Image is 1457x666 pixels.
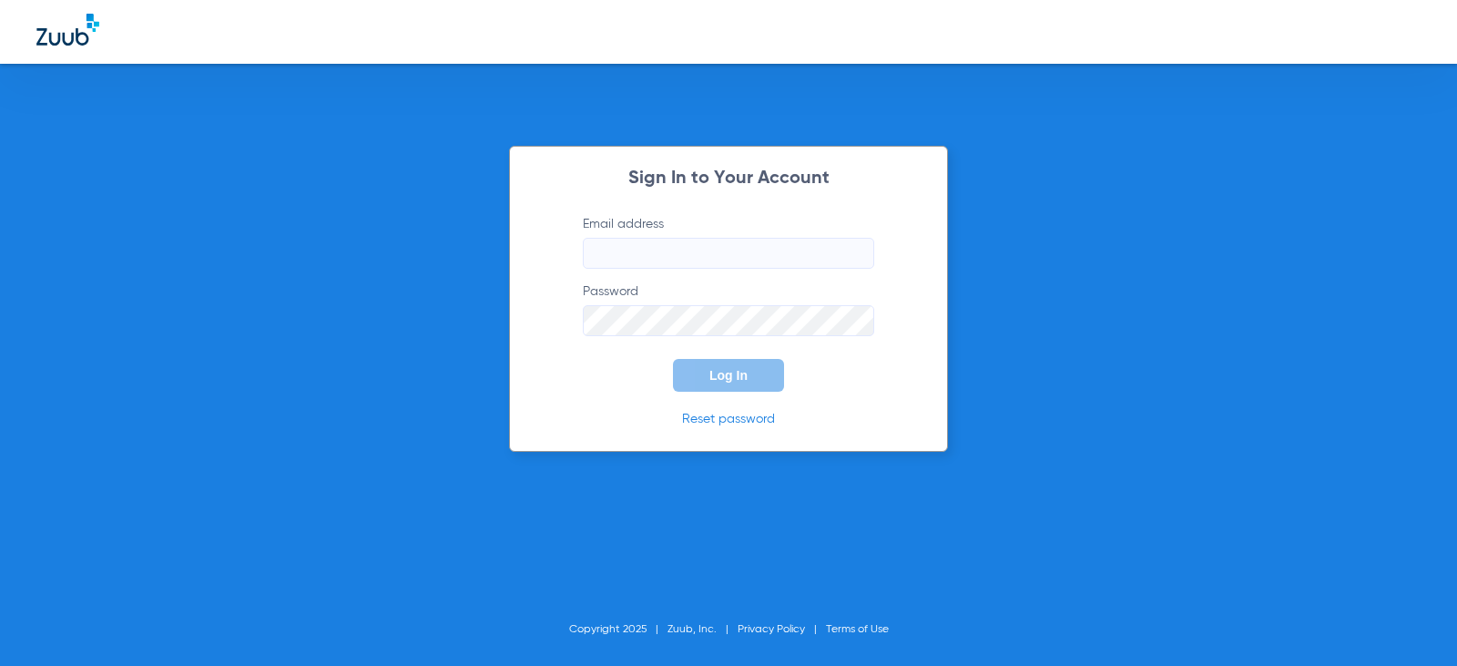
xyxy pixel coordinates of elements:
[709,368,748,383] span: Log In
[555,169,902,188] h2: Sign In to Your Account
[682,413,775,425] a: Reset password
[583,282,874,336] label: Password
[738,624,805,635] a: Privacy Policy
[583,305,874,336] input: Password
[583,238,874,269] input: Email address
[667,620,738,639] li: Zuub, Inc.
[673,359,784,392] button: Log In
[36,14,99,46] img: Zuub Logo
[583,215,874,269] label: Email address
[826,624,889,635] a: Terms of Use
[569,620,667,639] li: Copyright 2025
